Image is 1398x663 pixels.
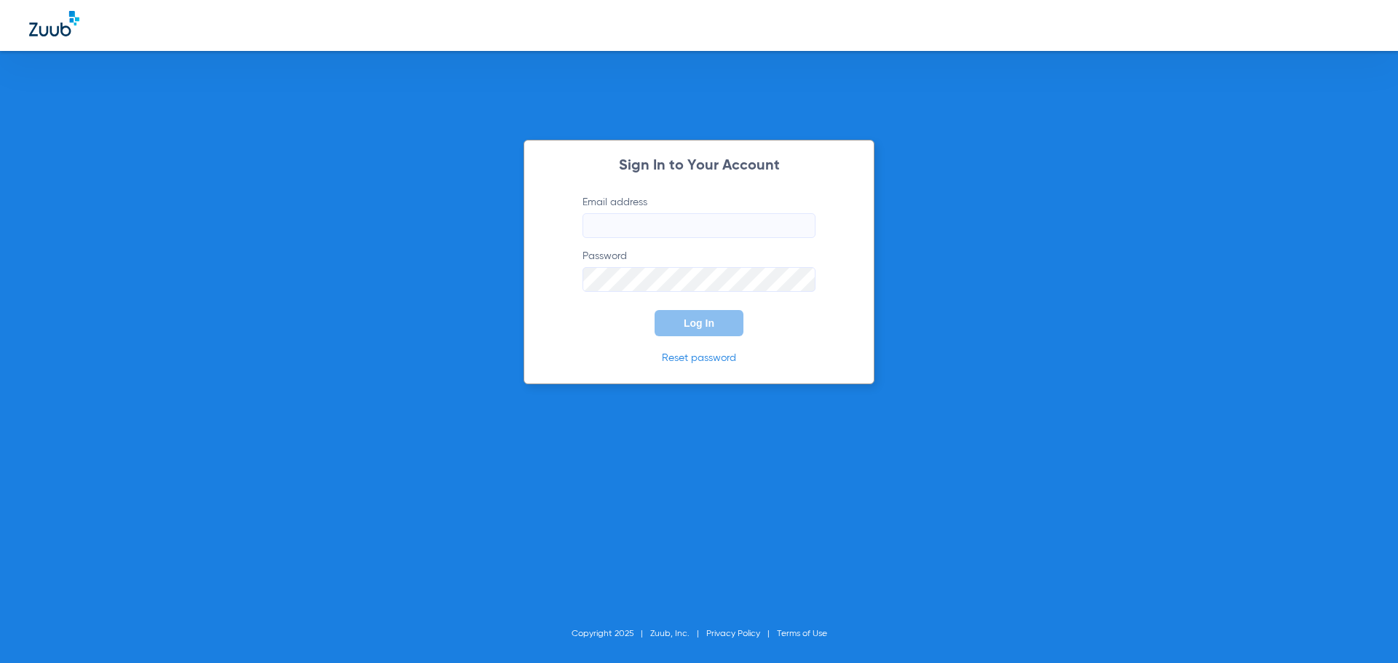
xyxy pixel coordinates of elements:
li: Zuub, Inc. [650,627,706,641]
span: Log In [684,317,714,329]
img: Zuub Logo [29,11,79,36]
h2: Sign In to Your Account [561,159,837,173]
button: Log In [655,310,743,336]
input: Password [582,267,815,292]
input: Email address [582,213,815,238]
li: Copyright 2025 [572,627,650,641]
a: Reset password [662,353,736,363]
a: Privacy Policy [706,630,760,638]
label: Email address [582,195,815,238]
a: Terms of Use [777,630,827,638]
label: Password [582,249,815,292]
